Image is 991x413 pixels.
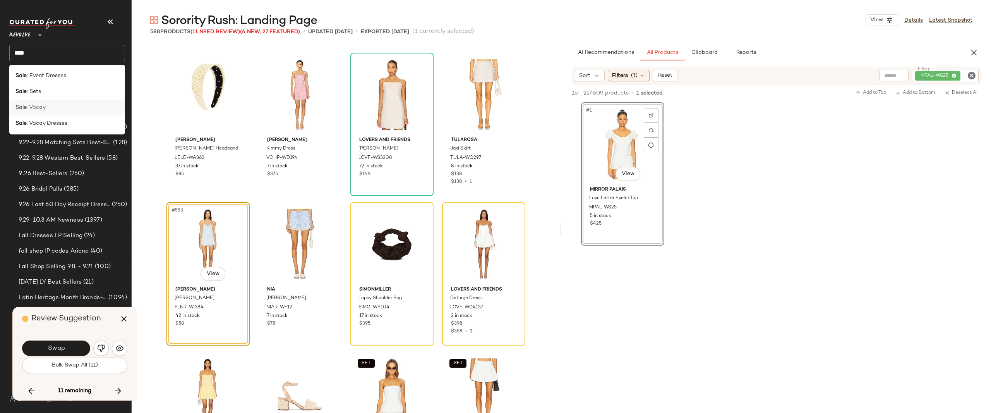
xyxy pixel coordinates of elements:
span: [DATE] LY Best Sellers [19,278,82,287]
span: $398 [451,320,462,327]
span: (1 currently selected) [412,27,474,36]
span: SIMO-WY104 [358,304,389,311]
span: Defarge Dress [450,295,482,302]
span: (585) [62,185,79,194]
span: NIAR-WF12 [266,304,292,311]
span: (100) [93,262,111,271]
span: Add to Bottom [895,90,935,96]
b: Sale [15,119,27,127]
b: Sale [15,88,27,96]
span: View [206,271,219,277]
span: • [632,89,633,96]
span: 2 in stock [451,313,472,320]
img: svg%3e [9,396,15,402]
span: Clipboard [691,50,717,56]
span: Lovers and Friends [451,286,516,293]
span: $138 [451,171,462,178]
span: • [462,179,470,184]
img: TULA-WQ297_V1.jpg [445,55,523,134]
span: LOVF-WD4137 [450,304,483,311]
span: : Vacay [27,103,46,112]
span: : Vacay Dresses [27,119,67,127]
img: LELE-WA363_V1.jpg [169,55,247,134]
span: $78 [267,320,275,327]
span: View [621,171,634,177]
span: 1 [470,329,472,334]
span: Jaxi Skirt [450,145,471,152]
span: LOVF-WS3208 [358,155,392,162]
span: [PERSON_NAME] [175,295,214,302]
span: [PERSON_NAME] [358,145,398,152]
span: 72 in stock [359,163,383,170]
span: 7 in stock [267,163,288,170]
span: 9.22-9.28 Matching Sets Best-Sellers [19,138,111,147]
img: LOVF-WS3208_V1.jpg [353,55,431,134]
span: Reset [657,72,672,79]
button: Add to Bottom [892,88,938,98]
button: Deselect All [941,88,982,98]
a: Latest Snapshot [929,16,972,24]
button: Add to Top [852,88,889,98]
button: Swap [22,341,90,356]
button: Reset [653,70,677,81]
span: (1397) [83,216,102,225]
span: • [303,27,305,36]
span: Sort [579,72,590,80]
img: cfy_white_logo.C9jOOHJF.svg [9,18,75,29]
span: VCHP-WD194 [266,155,298,162]
span: Sorority Rush: Landing Page [161,13,317,29]
b: Sale [15,103,27,112]
span: : Event Dresses [27,72,66,80]
span: SET [453,361,463,366]
span: $375 [267,171,278,178]
span: (24) [82,231,95,240]
span: Love Letter Eyelet Top [589,195,638,202]
span: 588 [150,29,160,35]
img: svg%3e [97,344,105,352]
button: SET [358,359,375,368]
span: • [356,27,358,36]
img: svg%3e [116,344,123,352]
span: View [870,17,883,23]
span: (1094) [107,293,127,302]
span: 9.29-10.3 AM Newness [19,216,83,225]
span: [PERSON_NAME] [175,137,241,144]
span: (1) [631,72,638,80]
button: Bulk Swap All (11) [22,358,127,373]
img: MPAL-WS25_V1.jpg [584,105,662,183]
a: Details [904,16,923,24]
span: fall shop lP codes Ariana [19,247,89,256]
span: $149 [359,171,370,178]
span: (58) [105,154,118,163]
span: Deselect All [945,90,979,96]
span: [PERSON_NAME] [267,137,333,144]
span: (250) [110,200,127,209]
span: 9..26 Best-Sellers [19,169,68,178]
span: NIA [267,286,333,293]
span: (11 Need Review) [190,29,240,35]
i: Clear Filter [967,71,976,80]
img: FLNR-WI384_V1.jpg [169,205,247,283]
span: LELE-WA363 [175,155,204,162]
button: View [201,267,225,281]
span: Swap [47,345,65,352]
span: Latin Heritage Month Brands- DO NOT DELETE [19,293,107,302]
span: 37 in stock [175,163,199,170]
span: Bulk Swap All (11) [51,362,98,368]
span: Tularosa [451,137,516,144]
img: NIAR-WF12_V1.jpg [261,205,339,283]
span: 1 [470,179,472,184]
span: [PERSON_NAME] [266,295,306,302]
span: (250) [68,169,84,178]
span: Fall Dresses LP Selling [19,231,82,240]
span: Lovers and Friends [359,137,425,144]
span: 1 selected [636,89,663,97]
button: SET [449,359,466,368]
span: : Sets [27,88,41,96]
span: All Products [646,50,678,56]
span: #1 [585,107,593,114]
span: Reports [736,50,756,56]
span: (21) [82,278,94,287]
p: Exported [DATE] [361,28,409,36]
span: 9.26 Bridal Pulls [19,185,62,194]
